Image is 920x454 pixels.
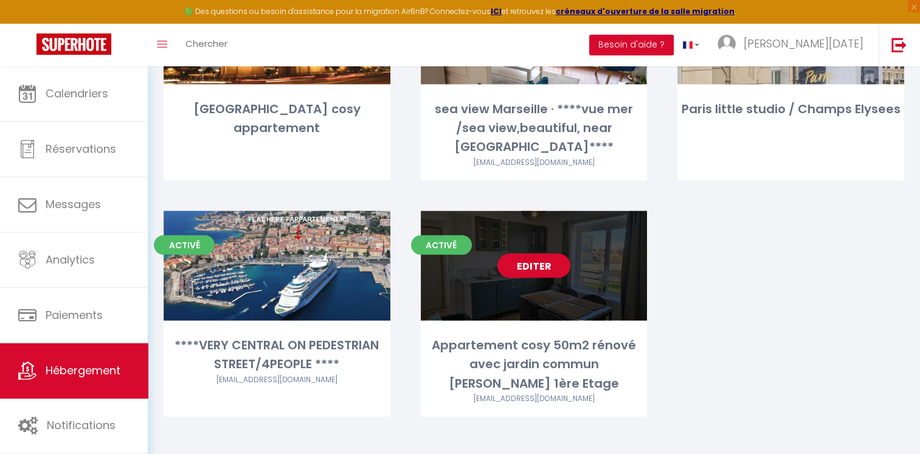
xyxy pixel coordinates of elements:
[589,35,674,55] button: Besoin d'aide ?
[708,24,879,66] a: ... [PERSON_NAME][DATE]
[421,336,648,393] div: Appartement cosy 50m2 rénové avec jardin commun [PERSON_NAME] 1ère Etage
[718,35,736,53] img: ...
[36,33,111,55] img: Super Booking
[46,197,101,212] span: Messages
[46,363,120,378] span: Hébergement
[497,254,570,278] a: Editer
[164,336,390,374] div: ****VERY CENTRAL ON PEDESTRIAN STREET/4PEOPLE ****
[421,100,648,157] div: sea view Marseille · ****vue mer /sea view,beautiful, near [GEOGRAPHIC_DATA]****
[411,236,472,255] span: Activé
[491,6,502,16] a: ICI
[10,5,46,41] button: Ouvrir le widget de chat LiveChat
[556,6,735,16] a: créneaux d'ouverture de la salle migration
[46,307,103,323] span: Paiements
[47,417,116,433] span: Notifications
[154,236,215,255] span: Activé
[185,37,227,50] span: Chercher
[891,37,907,52] img: logout
[164,100,390,138] div: [GEOGRAPHIC_DATA] cosy appartement
[46,252,95,267] span: Analytics
[677,100,904,119] div: Paris little studio / Champs Elysees
[176,24,237,66] a: Chercher
[421,157,648,169] div: Airbnb
[744,36,863,51] span: [PERSON_NAME][DATE]
[46,141,116,156] span: Réservations
[46,86,108,101] span: Calendriers
[421,393,648,405] div: Airbnb
[164,374,390,386] div: Airbnb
